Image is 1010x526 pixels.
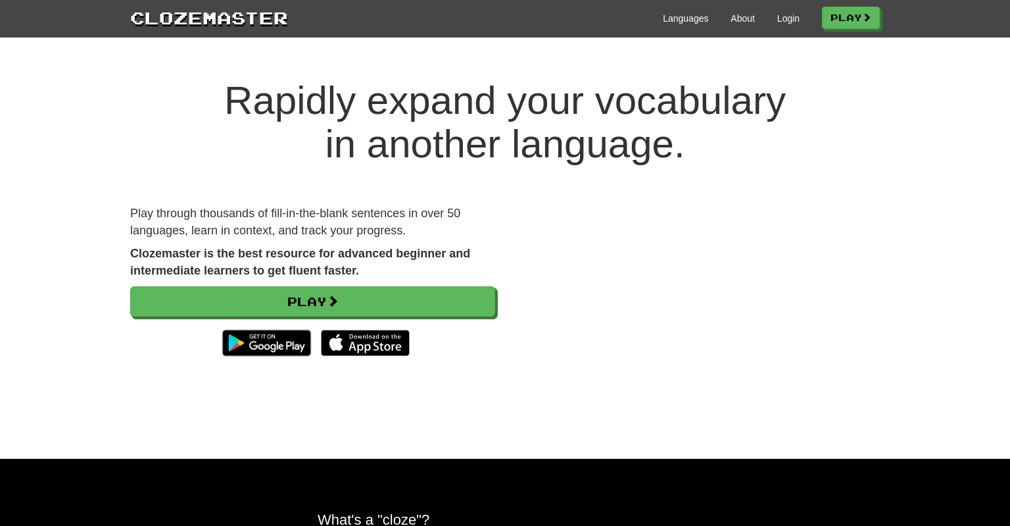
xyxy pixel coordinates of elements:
[777,12,800,25] a: Login
[130,247,470,277] strong: Clozemaster is the best resource for advanced beginner and intermediate learners to get fluent fa...
[216,323,318,363] img: Get it on Google Play
[663,12,708,25] a: Languages
[130,286,495,317] a: Play
[130,5,288,30] a: Clozemaster
[731,12,755,25] a: About
[321,330,410,356] img: Download_on_the_App_Store_Badge_US-UK_135x40-25178aeef6eb6b83b96f5f2d004eda3bffbb37122de64afbaef7...
[822,7,880,29] a: Play
[130,205,495,239] p: Play through thousands of fill-in-the-blank sentences in over 50 languages, learn in context, and...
